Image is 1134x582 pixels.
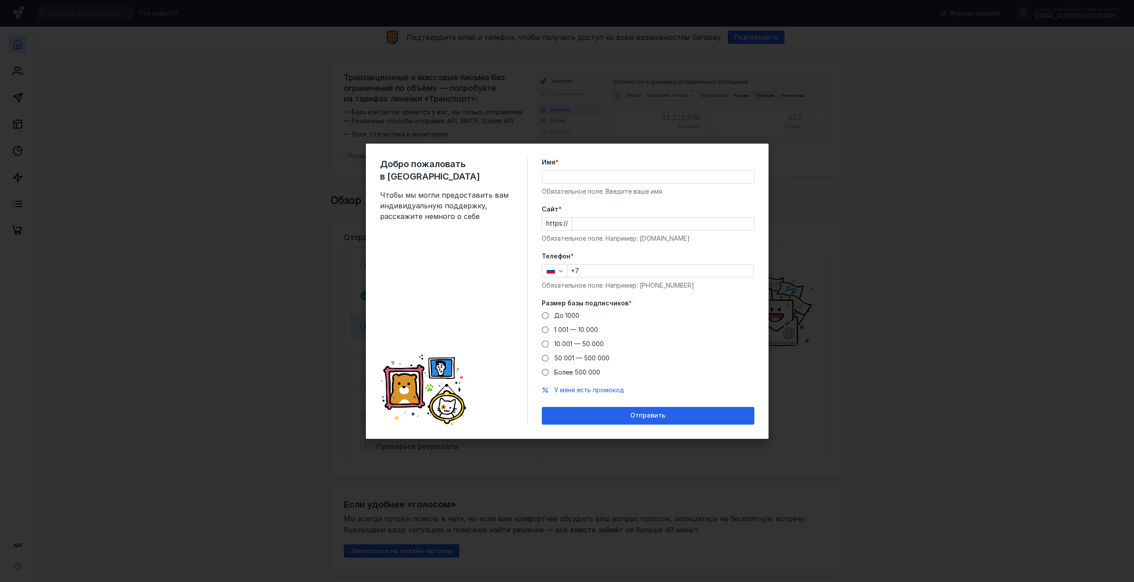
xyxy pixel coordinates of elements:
[542,205,559,214] span: Cайт
[380,190,513,222] span: Чтобы мы могли предоставить вам индивидуальную поддержку, расскажите немного о себе
[554,326,598,333] span: 1 001 — 10 000
[630,412,665,419] span: Отправить
[554,312,579,319] span: До 1000
[554,386,624,395] button: У меня есть промокод
[554,354,610,362] span: 50 001 — 500 000
[542,281,754,290] div: Обязательное поле. Например: [PHONE_NUMBER]
[554,368,600,376] span: Более 500 000
[542,187,754,196] div: Обязательное поле. Введите ваше имя
[542,299,629,308] span: Размер базы подписчиков
[554,340,604,348] span: 10 001 — 50 000
[542,234,754,243] div: Обязательное поле. Например: [DOMAIN_NAME]
[542,252,571,261] span: Телефон
[542,158,555,167] span: Имя
[380,158,513,183] span: Добро пожаловать в [GEOGRAPHIC_DATA]
[542,407,754,425] button: Отправить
